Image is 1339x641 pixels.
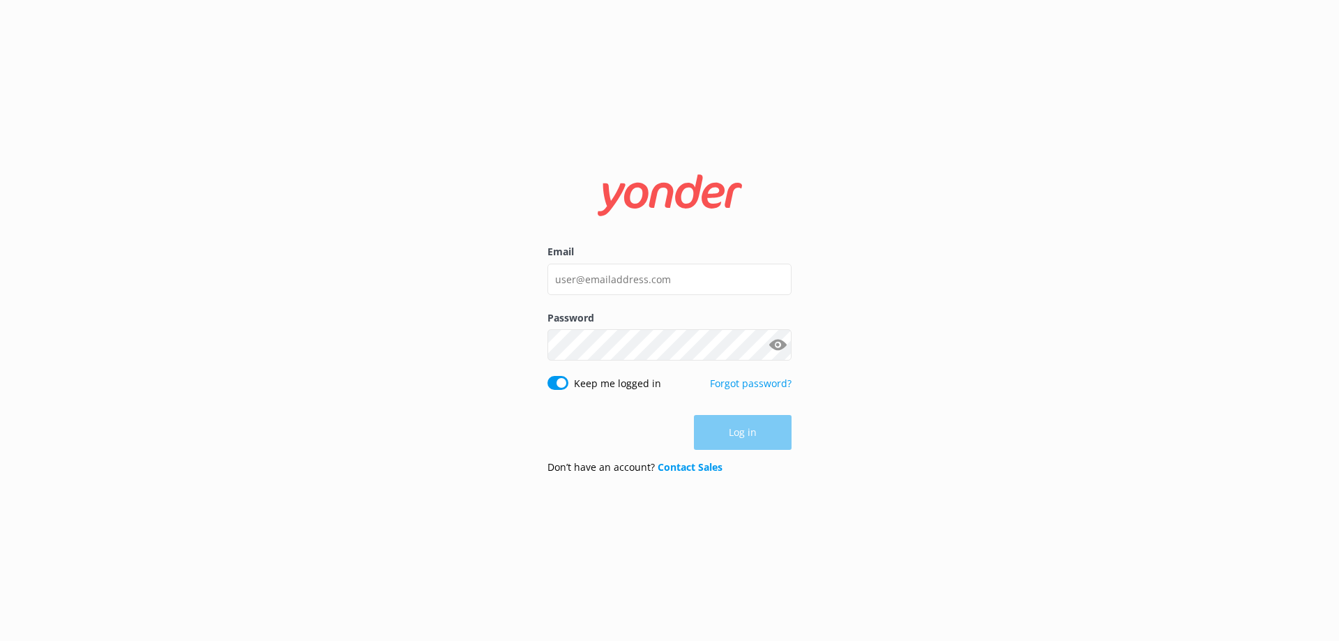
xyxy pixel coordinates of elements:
[547,460,723,475] p: Don’t have an account?
[547,310,792,326] label: Password
[764,331,792,359] button: Show password
[574,376,661,391] label: Keep me logged in
[547,264,792,295] input: user@emailaddress.com
[547,244,792,259] label: Email
[658,460,723,474] a: Contact Sales
[710,377,792,390] a: Forgot password?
